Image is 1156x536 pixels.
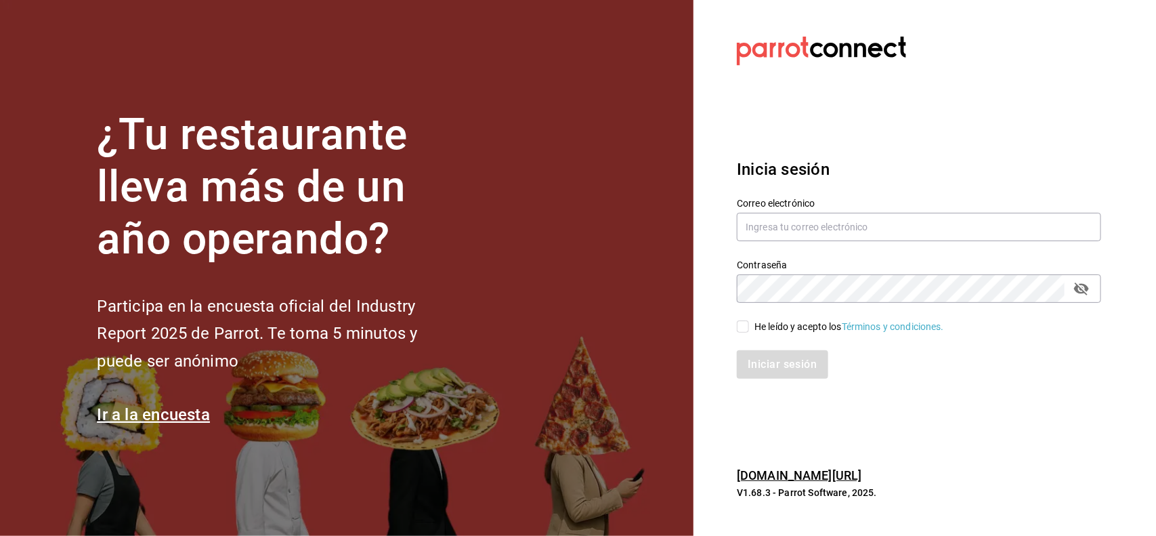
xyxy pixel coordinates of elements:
[737,213,1101,241] input: Ingresa tu correo electrónico
[737,261,1101,270] label: Contraseña
[1070,277,1093,300] button: passwordField
[737,157,1101,182] h3: Inicia sesión
[97,109,463,265] h1: ¿Tu restaurante lleva más de un año operando?
[754,320,944,334] div: He leído y acepto los
[737,486,1101,499] p: V1.68.3 - Parrot Software, 2025.
[737,199,1101,209] label: Correo electrónico
[97,405,210,424] a: Ir a la encuesta
[737,468,861,482] a: [DOMAIN_NAME][URL]
[97,293,463,375] h2: Participa en la encuesta oficial del Industry Report 2025 de Parrot. Te toma 5 minutos y puede se...
[842,321,944,332] a: Términos y condiciones.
